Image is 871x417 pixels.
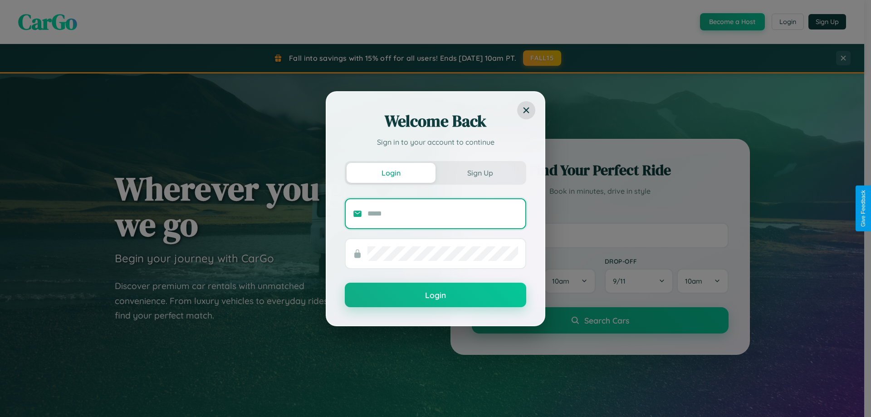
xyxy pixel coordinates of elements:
[345,137,526,147] p: Sign in to your account to continue
[345,283,526,307] button: Login
[435,163,524,183] button: Sign Up
[345,110,526,132] h2: Welcome Back
[347,163,435,183] button: Login
[860,190,866,227] div: Give Feedback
